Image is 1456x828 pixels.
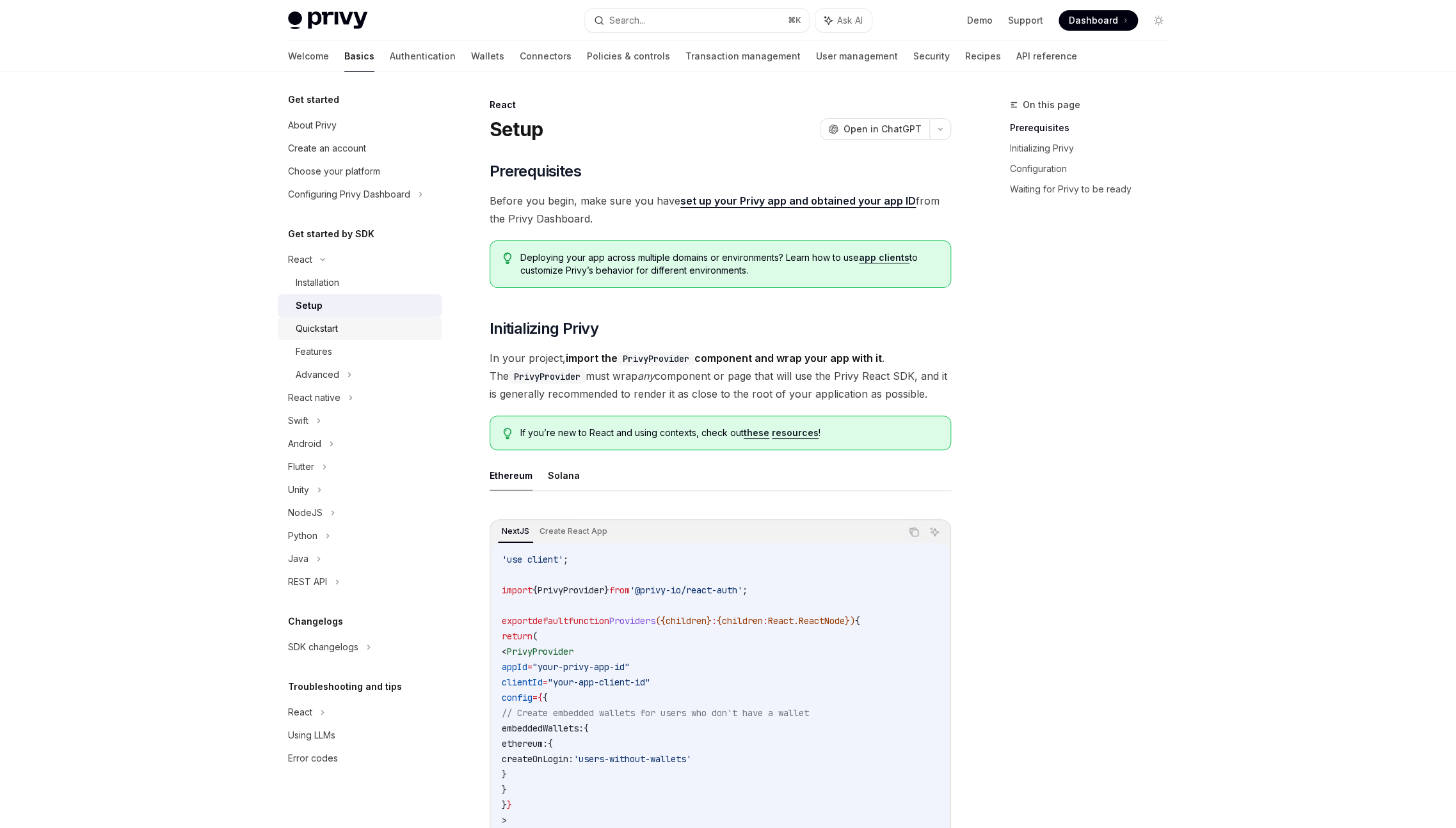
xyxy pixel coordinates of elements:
[288,639,358,655] div: SDK changelogs
[278,340,442,363] a: Features
[859,252,909,263] a: app clients
[763,615,768,627] span: :
[573,753,691,765] span: 'users-without-wallets'
[278,114,442,137] a: About Privy
[288,12,367,29] img: light logo
[288,118,337,133] div: About Privy
[288,751,338,766] div: Error codes
[584,723,589,734] span: {
[926,524,943,540] button: Ask AI
[837,14,863,27] span: Ask AI
[288,482,309,497] div: Unity
[490,161,581,182] span: Prerequisites
[502,815,507,826] span: >
[296,321,338,336] div: Quickstart
[768,615,794,627] span: React
[913,41,950,72] a: Security
[630,584,742,596] span: '@privy-io/react-auth'
[1016,41,1077,72] a: API reference
[538,584,604,596] span: PrivyProvider
[296,367,339,382] div: Advanced
[548,738,553,749] span: {
[490,460,532,490] button: Ethereum
[585,9,809,32] button: Search...⌘K
[278,724,442,747] a: Using LLMs
[288,728,335,743] div: Using LLMs
[820,118,929,140] button: Open in ChatGPT
[618,352,694,366] code: PrivyProvider
[502,738,548,749] span: ethereum:
[490,98,951,111] div: React
[532,692,538,703] span: =
[566,352,882,364] strong: import the component and wrap your app with it
[471,41,504,72] a: Wallets
[288,551,308,566] div: Java
[288,141,366,156] div: Create an account
[288,436,321,451] div: Android
[502,723,584,734] span: embeddedWallets:
[278,294,442,317] a: Setup
[1069,14,1118,27] span: Dashboard
[527,661,532,673] span: =
[502,554,563,565] span: 'use client'
[772,427,819,439] a: resources
[1059,10,1138,31] a: Dashboard
[502,676,543,688] span: clientId
[288,187,410,202] div: Configuring Privy Dashboard
[543,692,548,703] span: {
[548,676,650,688] span: "your-app-client-id"
[1023,97,1080,113] span: On this page
[906,524,922,540] button: Copy the contents from the code block
[532,615,568,627] span: default
[794,615,799,627] span: .
[1010,118,1179,138] a: Prerequisites
[609,584,630,596] span: from
[288,679,402,694] h5: Troubleshooting and tips
[502,630,532,642] span: return
[288,574,327,590] div: REST API
[288,390,340,405] div: React native
[288,528,317,543] div: Python
[680,194,916,208] a: set up your Privy app and obtained your app ID
[1010,159,1179,179] a: Configuration
[609,13,645,28] div: Search...
[288,92,339,107] h5: Get started
[490,192,951,228] span: Before you begin, make sure you have from the Privy Dashboard.
[288,459,314,474] div: Flutter
[503,253,512,264] svg: Tip
[845,615,855,627] span: })
[532,630,538,642] span: (
[655,615,666,627] span: ({
[717,615,722,627] span: {
[520,426,937,439] span: If you’re new to React and using contexts, check out !
[666,615,707,627] span: children
[532,661,630,673] span: "your-privy-app-id"
[288,252,312,267] div: React
[502,707,809,719] span: // Create embedded wallets for users who don't have a wallet
[568,615,609,627] span: function
[707,615,712,627] span: }
[490,118,543,141] h1: Setup
[288,614,343,629] h5: Changelogs
[296,344,332,359] div: Features
[288,705,312,720] div: React
[296,275,339,290] div: Installation
[520,41,572,72] a: Connectors
[520,251,937,277] span: Deploying your app across multiple domains or environments? Learn how to use to customize Privy’s...
[685,41,801,72] a: Transaction management
[278,271,442,294] a: Installation
[744,427,769,439] a: these
[799,615,845,627] span: ReactNode
[532,584,538,596] span: {
[502,784,507,795] span: }
[609,615,655,627] span: Providers
[502,692,532,703] span: config
[1008,14,1043,27] a: Support
[536,524,611,539] div: Create React App
[563,554,568,565] span: ;
[1148,10,1169,31] button: Toggle dark mode
[788,15,801,26] span: ⌘ K
[502,661,527,673] span: appId
[278,137,442,160] a: Create an account
[965,41,1001,72] a: Recipes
